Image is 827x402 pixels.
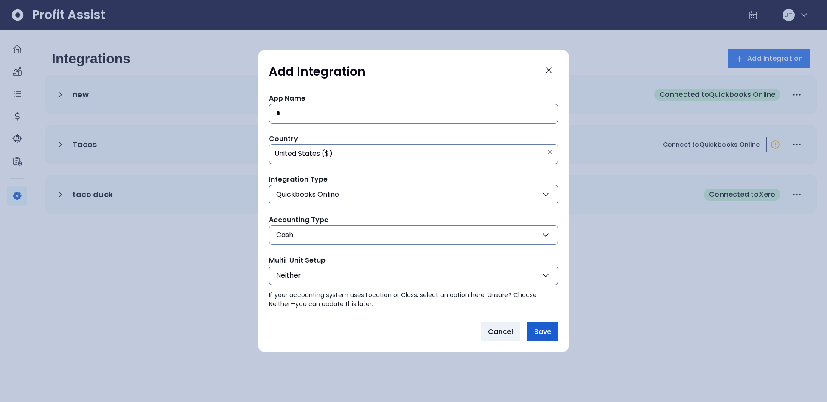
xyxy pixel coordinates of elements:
span: Integration Type [269,174,328,184]
span: Save [534,327,551,337]
button: Cancel [481,322,520,341]
svg: close [547,149,553,155]
button: Close [539,61,558,80]
span: Cancel [488,327,513,337]
span: Neither [276,270,301,281]
span: Cash [276,230,293,240]
button: Clear [547,148,553,156]
span: App Name [269,93,305,103]
h1: Add Integration [269,64,366,80]
span: Multi-Unit Setup [269,255,326,265]
p: If your accounting system uses Location or Class, select an option here. Unsure? Choose Neither—y... [269,291,558,309]
button: Save [527,322,558,341]
span: United States ($) [274,144,333,164]
span: Quickbooks Online [276,189,339,200]
span: Accounting Type [269,215,329,225]
span: Country [269,134,298,144]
